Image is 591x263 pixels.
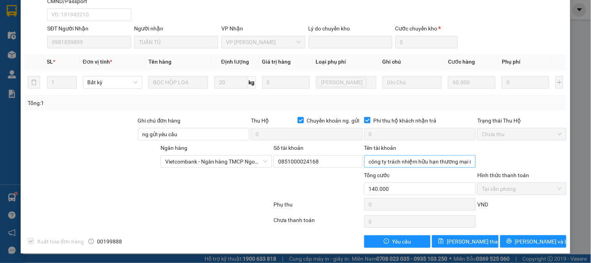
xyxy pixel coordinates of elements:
div: Chưa thanh toán [273,216,363,229]
th: Ghi chú [379,54,445,69]
span: printer [506,238,512,245]
span: Chuyển khoản ng. gửi [304,116,363,125]
span: Tổng cước [364,172,390,178]
button: printer[PERSON_NAME] và In [500,235,566,248]
span: [PERSON_NAME] [321,78,363,87]
span: VP Hoàng Văn Thụ [226,36,300,48]
span: Vietcombank - Ngân hàng TMCP Ngoại Thương Việt Nam [165,156,268,167]
button: plus [556,76,563,89]
button: exclamation-circleYêu cầu [364,235,430,248]
label: Tên tài khoản [364,145,397,151]
div: Trạng thái Thu Hộ [477,116,566,125]
label: Hình thức thanh toán [477,172,529,178]
span: Tại văn phòng [482,183,561,195]
span: Phụ phí [502,59,520,65]
span: [PERSON_NAME] và In [515,237,570,246]
span: exclamation-circle [384,238,389,245]
span: Cước hàng [448,59,475,65]
input: VD: Bàn, Ghế [148,76,208,89]
div: VP Nhận [221,24,305,33]
span: [PERSON_NAME] thay đổi [447,237,509,246]
label: Ngân hàng [161,145,187,151]
input: Số tài khoản [273,155,362,168]
span: Lưu kho [318,78,367,87]
div: Cước chuyển kho [395,24,458,33]
button: delete [28,76,40,89]
input: Tên tài khoản [364,155,476,168]
input: 0 [448,76,496,89]
input: 0 [262,76,310,89]
span: Tên hàng [148,59,171,65]
label: Số tài khoản [273,145,303,151]
span: Phí thu hộ khách nhận trả [370,116,440,125]
button: save[PERSON_NAME] thay đổi [432,235,498,248]
input: Ghi Chú [383,76,442,89]
span: Chưa thu [482,128,561,140]
span: info-circle [88,239,94,244]
div: Tổng: 1 [28,99,229,107]
input: Ghi chú đơn hàng [138,128,250,140]
span: Đơn vị tính [83,59,112,65]
span: Giá trị hàng [262,59,291,65]
span: Yêu cầu [392,237,411,246]
div: Lý do chuyển kho [309,24,392,33]
span: kg [248,76,256,89]
span: SL [47,59,53,65]
th: Loại phụ phí [313,54,379,69]
span: save [438,238,444,245]
span: Thu Hộ [251,117,269,124]
span: Xuất hóa đơn hàng [34,237,87,246]
div: Phụ thu [273,200,363,214]
div: SĐT Người Nhận [47,24,131,33]
span: VND [477,201,488,208]
span: 00199888 [97,237,122,246]
label: Ghi chú đơn hàng [138,117,181,124]
span: Định lượng [221,59,249,65]
span: Bất kỳ [88,76,138,88]
div: Người nhận [134,24,218,33]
